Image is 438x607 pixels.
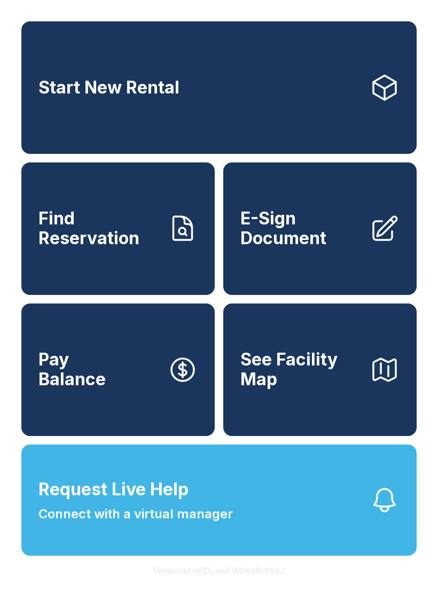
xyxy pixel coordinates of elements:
button: Request Live HelpConnect with a virtual manager [21,445,417,556]
span: Find Reservation [38,209,159,248]
span: Start New Rental [38,78,179,98]
a: Find Reservation [21,162,215,295]
a: Start New Rental [21,21,417,154]
span: See Facility Map [240,350,361,389]
span: E-Sign Document [240,209,361,248]
button: PayBalance [21,303,215,436]
span: Request Live Help [38,477,189,502]
button: See Facility Map [223,303,417,436]
button: VersionkrrefDLawElMlwz8nfSsJ [144,556,294,586]
span: Connect with a virtual manager [38,504,233,524]
a: E-Sign Document [223,162,417,295]
span: Pay Balance [38,350,106,389]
